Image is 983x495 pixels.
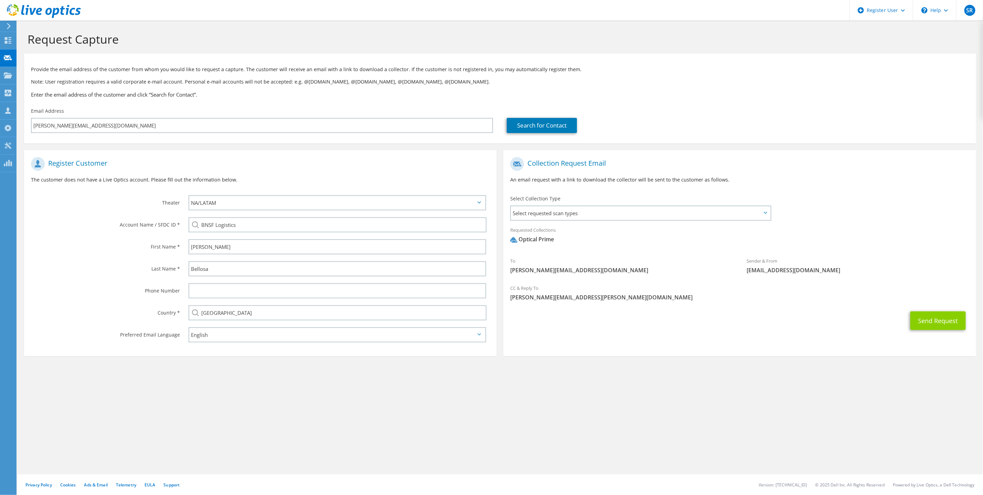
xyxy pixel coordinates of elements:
div: Requested Collections [503,223,976,250]
span: Select requested scan types [511,206,770,220]
h1: Collection Request Email [510,157,965,171]
a: Support [163,482,180,488]
a: Privacy Policy [25,482,52,488]
label: Theater [31,195,180,206]
span: [PERSON_NAME][EMAIL_ADDRESS][DOMAIN_NAME] [510,266,733,274]
div: Optical Prime [510,235,554,243]
a: Ads & Email [84,482,108,488]
a: EULA [145,482,155,488]
p: Note: User registration requires a valid corporate e-mail account. Personal e-mail accounts will ... [31,78,969,86]
label: Select Collection Type [510,195,560,202]
p: Provide the email address of the customer from whom you would like to request a capture. The cust... [31,66,969,73]
p: An email request with a link to download the collector will be sent to the customer as follows. [510,176,969,184]
li: Version: [TECHNICAL_ID] [759,482,807,488]
a: Telemetry [116,482,136,488]
label: Account Name / SFDC ID * [31,217,180,228]
span: [PERSON_NAME][EMAIL_ADDRESS][PERSON_NAME][DOMAIN_NAME] [510,294,969,301]
h1: Register Customer [31,157,486,171]
label: Last Name * [31,261,180,272]
label: Country * [31,305,180,316]
h1: Request Capture [28,32,969,46]
button: Send Request [910,311,966,330]
label: Preferred Email Language [31,327,180,338]
label: Email Address [31,108,64,114]
span: [EMAIL_ADDRESS][DOMAIN_NAME] [747,266,969,274]
li: © 2025 Dell Inc. All Rights Reserved [815,482,885,488]
div: To [503,254,740,277]
label: First Name * [31,239,180,250]
a: Cookies [60,482,76,488]
span: SR [964,5,975,16]
label: Phone Number [31,283,180,294]
p: The customer does not have a Live Optics account. Please fill out the information below. [31,176,490,184]
h3: Enter the email address of the customer and click “Search for Contact”. [31,91,969,98]
a: Search for Contact [507,118,577,133]
div: Sender & From [740,254,976,277]
li: Powered by Live Optics, a Dell Technology [893,482,975,488]
svg: \n [921,7,928,13]
div: CC & Reply To [503,281,976,305]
